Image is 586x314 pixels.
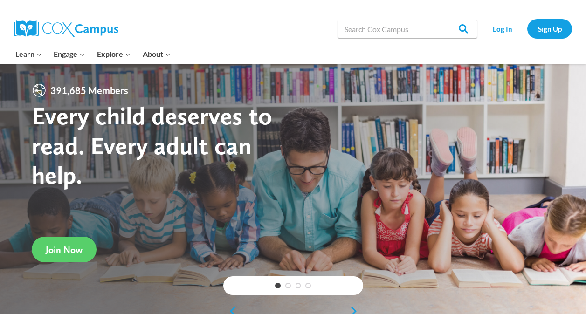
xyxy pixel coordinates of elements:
[482,19,572,38] nav: Secondary Navigation
[54,48,85,60] span: Engage
[97,48,131,60] span: Explore
[527,19,572,38] a: Sign Up
[482,19,523,38] a: Log In
[275,283,281,288] a: 1
[285,283,291,288] a: 2
[32,101,272,190] strong: Every child deserves to read. Every adult can help.
[32,237,97,262] a: Join Now
[338,20,477,38] input: Search Cox Campus
[46,244,83,255] span: Join Now
[15,48,42,60] span: Learn
[143,48,171,60] span: About
[296,283,301,288] a: 3
[14,20,118,37] img: Cox Campus
[47,83,132,98] span: 391,685 Members
[9,44,176,64] nav: Primary Navigation
[305,283,311,288] a: 4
